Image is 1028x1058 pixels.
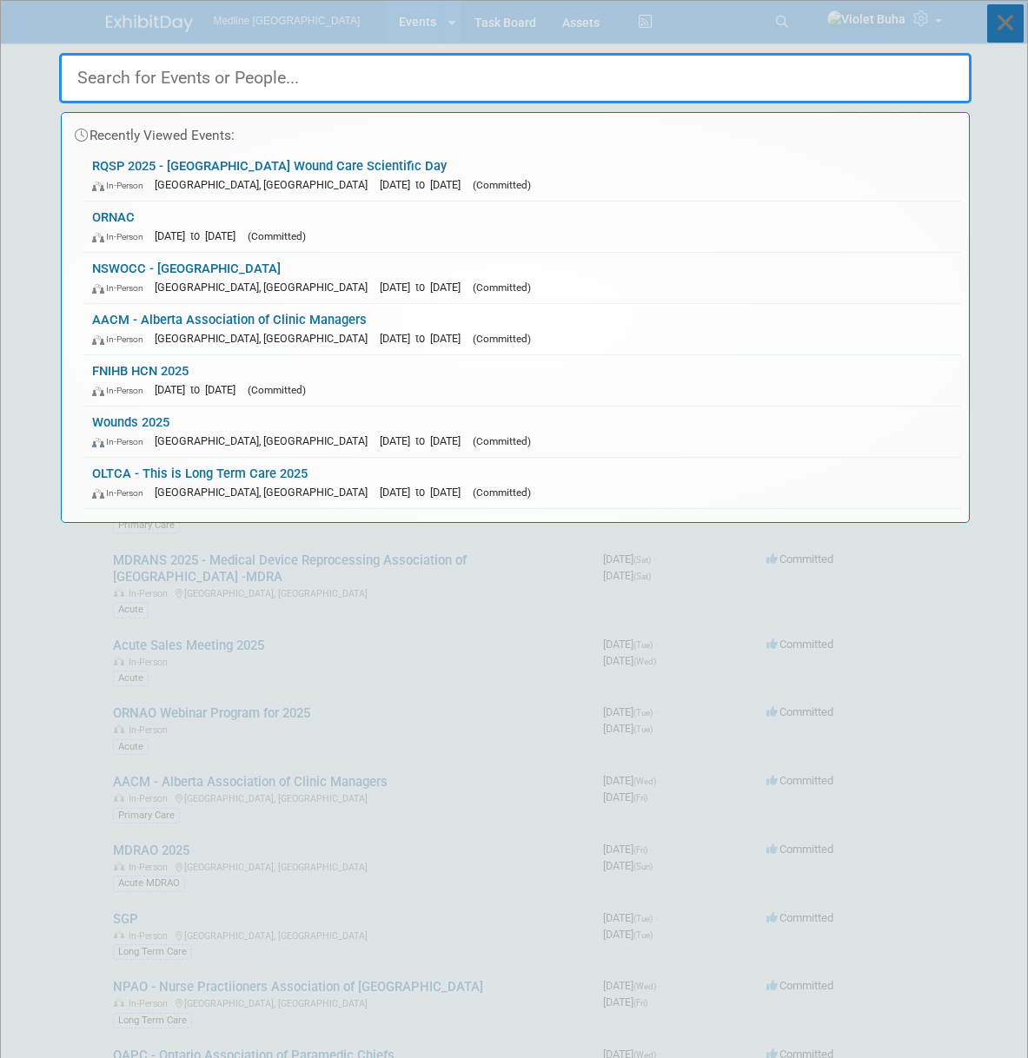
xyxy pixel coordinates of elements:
a: ORNAC In-Person [DATE] to [DATE] (Committed) [83,202,960,252]
a: AACM - Alberta Association of Clinic Managers In-Person [GEOGRAPHIC_DATA], [GEOGRAPHIC_DATA] [DAT... [83,304,960,354]
span: (Committed) [248,384,306,396]
span: In-Person [92,385,151,396]
span: In-Person [92,436,151,447]
span: (Committed) [473,179,531,191]
span: In-Person [92,334,151,345]
span: (Committed) [473,435,531,447]
span: (Committed) [473,486,531,499]
span: [DATE] to [DATE] [380,178,469,191]
a: Wounds 2025 In-Person [GEOGRAPHIC_DATA], [GEOGRAPHIC_DATA] [DATE] to [DATE] (Committed) [83,407,960,457]
a: RQSP 2025 - [GEOGRAPHIC_DATA] Wound Care Scientific Day In-Person [GEOGRAPHIC_DATA], [GEOGRAPHIC_... [83,150,960,201]
span: [GEOGRAPHIC_DATA], [GEOGRAPHIC_DATA] [155,486,376,499]
span: [GEOGRAPHIC_DATA], [GEOGRAPHIC_DATA] [155,332,376,345]
span: [DATE] to [DATE] [155,229,244,242]
span: [DATE] to [DATE] [380,281,469,294]
span: [DATE] to [DATE] [380,434,469,447]
span: [DATE] to [DATE] [155,383,244,396]
a: OLTCA - This is Long Term Care 2025 In-Person [GEOGRAPHIC_DATA], [GEOGRAPHIC_DATA] [DATE] to [DAT... [83,458,960,508]
span: [GEOGRAPHIC_DATA], [GEOGRAPHIC_DATA] [155,281,376,294]
span: (Committed) [473,281,531,294]
span: In-Person [92,282,151,294]
span: (Committed) [473,333,531,345]
input: Search for Events or People... [59,53,972,103]
span: [GEOGRAPHIC_DATA], [GEOGRAPHIC_DATA] [155,178,376,191]
span: In-Person [92,231,151,242]
span: In-Person [92,487,151,499]
a: NSWOCC - [GEOGRAPHIC_DATA] In-Person [GEOGRAPHIC_DATA], [GEOGRAPHIC_DATA] [DATE] to [DATE] (Commi... [83,253,960,303]
span: [GEOGRAPHIC_DATA], [GEOGRAPHIC_DATA] [155,434,376,447]
span: [DATE] to [DATE] [380,486,469,499]
span: In-Person [92,180,151,191]
span: (Committed) [248,230,306,242]
span: [DATE] to [DATE] [380,332,469,345]
div: Recently Viewed Events: [70,113,960,150]
a: FNIHB HCN 2025 In-Person [DATE] to [DATE] (Committed) [83,355,960,406]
